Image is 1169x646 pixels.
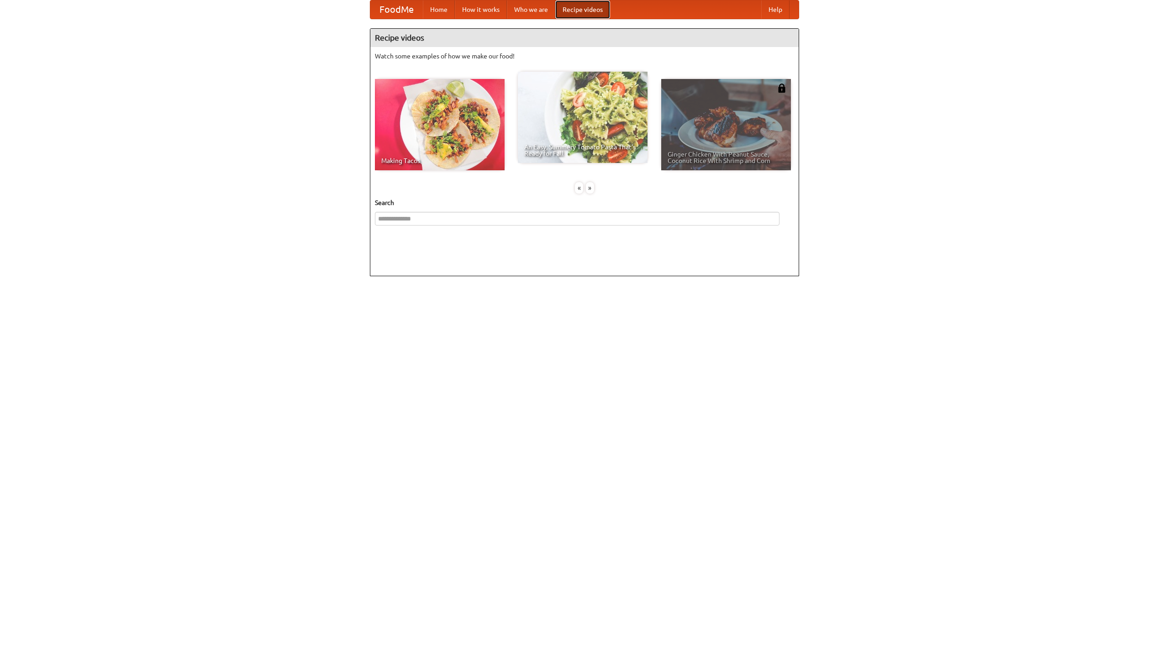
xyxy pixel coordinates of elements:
a: Making Tacos [375,79,505,170]
span: An Easy, Summery Tomato Pasta That's Ready for Fall [524,144,641,157]
div: » [586,182,594,194]
a: An Easy, Summery Tomato Pasta That's Ready for Fall [518,72,648,163]
a: Help [761,0,790,19]
a: How it works [455,0,507,19]
a: Home [423,0,455,19]
a: Who we are [507,0,555,19]
span: Making Tacos [381,158,498,164]
div: « [575,182,583,194]
h5: Search [375,198,794,207]
a: FoodMe [370,0,423,19]
h4: Recipe videos [370,29,799,47]
img: 483408.png [777,84,786,93]
p: Watch some examples of how we make our food! [375,52,794,61]
a: Recipe videos [555,0,610,19]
